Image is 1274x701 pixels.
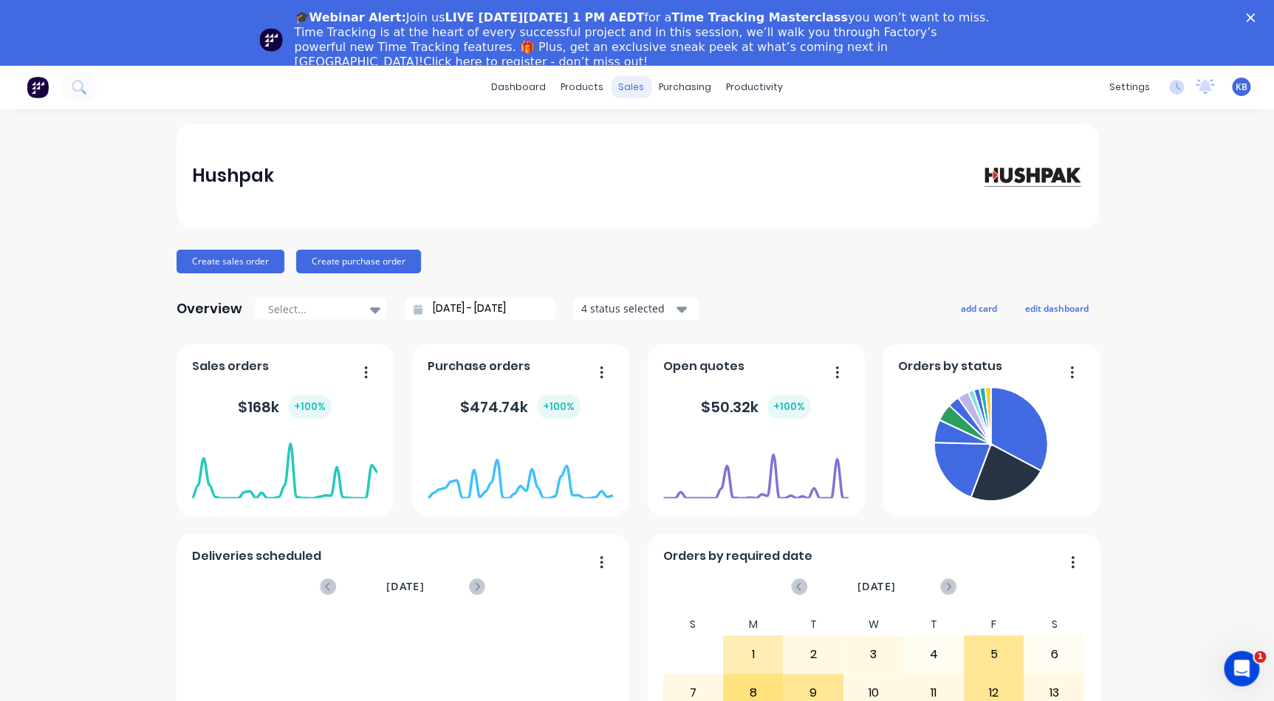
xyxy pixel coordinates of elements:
div: Overview [177,294,242,324]
div: $ 50.32k [701,394,811,419]
a: dashboard [484,76,553,98]
div: M [723,614,784,635]
span: [DATE] [857,578,895,595]
div: 5 [965,636,1024,673]
div: products [553,76,611,98]
div: productivity [719,76,790,98]
div: 4 [904,636,963,673]
div: + 100 % [767,394,811,419]
div: 3 [844,636,903,673]
span: Sales orders [192,358,269,375]
div: 6 [1024,636,1083,673]
div: sales [611,76,651,98]
span: Orders by status [898,358,1002,375]
span: Purchase orders [428,358,530,375]
div: Hushpak [192,161,274,191]
div: 1 [724,636,783,673]
button: edit dashboard [1016,298,1098,318]
span: KB [1236,81,1247,94]
b: Time Tracking Masterclass [671,10,848,24]
div: $ 168k [238,394,332,419]
div: $ 474.74k [460,394,581,419]
img: Profile image for Team [259,28,283,52]
div: W [843,614,904,635]
button: add card [951,298,1007,318]
div: 2 [784,636,843,673]
div: purchasing [651,76,719,98]
div: Join us for a you won’t want to miss. Time Tracking is at the heart of every successful project a... [295,10,992,69]
div: F [964,614,1024,635]
div: S [662,614,723,635]
button: 4 status selected [573,298,699,320]
div: Close [1246,13,1261,22]
b: LIVE [DATE][DATE] 1 PM AEDT [445,10,644,24]
div: settings [1102,76,1157,98]
iframe: Intercom live chat [1224,651,1259,686]
img: Hushpak [979,163,1082,188]
span: 1 [1254,651,1266,663]
button: Create purchase order [296,250,421,273]
div: 4 status selected [581,301,674,316]
button: Create sales order [177,250,284,273]
div: S [1024,614,1084,635]
b: 🎓Webinar Alert: [295,10,406,24]
a: Click here to register - don’t miss out! [423,55,648,69]
span: [DATE] [386,578,424,595]
div: + 100 % [288,394,332,419]
div: + 100 % [537,394,581,419]
span: Open quotes [663,358,744,375]
img: Factory [27,76,49,98]
div: T [903,614,964,635]
span: Deliveries scheduled [192,547,321,565]
div: T [783,614,843,635]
